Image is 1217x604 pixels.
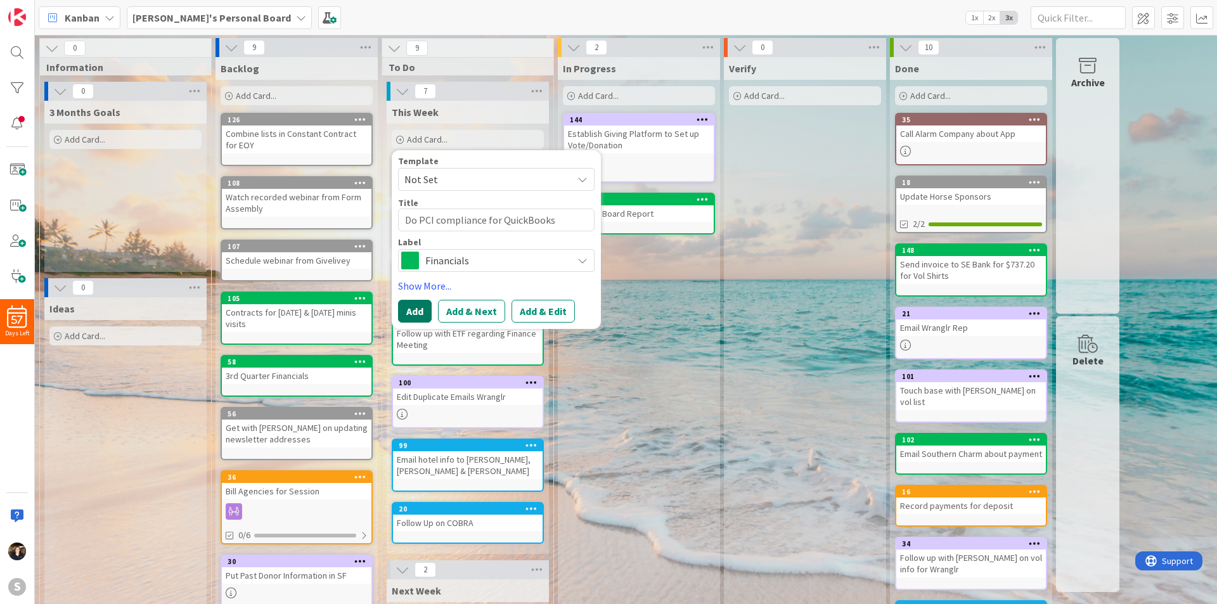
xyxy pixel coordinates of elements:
div: Bill Agencies for Session [222,483,371,499]
div: 21Email Wranglr Rep [896,308,1046,336]
img: Visit kanbanzone.com [8,8,26,26]
div: Get with [PERSON_NAME] on updating newsletter addresses [222,420,371,447]
div: 57 [570,195,714,204]
div: 16Record payments for deposit [896,486,1046,514]
span: Kanban [65,10,100,25]
span: 0 [752,40,773,55]
span: 0 [72,84,94,99]
div: Put Past Donor Information in SF [222,567,371,584]
div: 20 [399,504,543,513]
span: In Progress [563,62,616,75]
div: Touch base with [PERSON_NAME] on vol list [896,382,1046,410]
div: 57 [564,194,714,205]
span: 2/2 [913,217,925,231]
div: 35 [902,115,1046,124]
div: 100 [393,377,543,389]
div: 102Email Southern Charm about payment [896,434,1046,462]
div: 99 [399,441,543,450]
div: 107Schedule webinar from Givelivey [222,241,371,269]
span: Add Card... [910,90,951,101]
div: Record payments for deposit [896,498,1046,514]
span: 2x [983,11,1000,24]
div: Email Wranglr Rep [896,319,1046,336]
button: Add [398,300,432,323]
div: October Board Report [564,205,714,222]
span: Information [46,61,195,74]
label: Title [398,197,418,209]
div: Establish Giving Platform to Set up Vote/Donation [564,125,714,153]
div: 30 [222,556,371,567]
div: 108 [222,177,371,189]
span: Add Card... [407,134,448,145]
span: Add Card... [65,134,105,145]
div: 34 [902,539,1046,548]
button: Add & Next [438,300,505,323]
span: 0 [64,41,86,56]
div: Send invoice to SE Bank for $737.20 for Vol Shirts [896,256,1046,284]
textarea: Do PCI compliance for QuickBooks [398,209,595,231]
div: 16 [902,487,1046,496]
div: Follow Up on COBRA [393,515,543,531]
div: 34 [896,538,1046,549]
span: 2 [586,40,607,55]
div: 108Watch recorded webinar from Form Assembly [222,177,371,217]
div: 105 [228,294,371,303]
span: 0 [72,280,94,295]
div: 105Contracts for [DATE] & [DATE] minis visits [222,293,371,332]
div: 148Send invoice to SE Bank for $737.20 for Vol Shirts [896,245,1046,284]
div: 36Bill Agencies for Session [222,472,371,499]
div: 101Touch base with [PERSON_NAME] on vol list [896,371,1046,410]
div: 18Update Horse Sponsors [896,177,1046,205]
span: 57 [11,316,23,324]
span: 10 [918,40,939,55]
div: 144 [570,115,714,124]
div: Call Alarm Company about App [896,125,1046,142]
div: Delete [1072,353,1104,368]
span: 1x [966,11,983,24]
div: 35 [896,114,1046,125]
div: 20Follow Up on COBRA [393,503,543,531]
span: Label [398,238,421,247]
span: 0/6 [238,529,250,542]
div: 56 [228,409,371,418]
div: 57October Board Report [564,194,714,222]
span: Ideas [49,302,75,315]
div: 58 [222,356,371,368]
div: 16 [896,486,1046,498]
div: 103Follow up with ETF regarding Finance Meeting [393,314,543,353]
div: Watch recorded webinar from Form Assembly [222,189,371,217]
span: 2 [415,562,436,577]
div: 58 [228,357,371,366]
span: Financials [425,252,566,269]
span: 9 [406,41,428,56]
div: 56Get with [PERSON_NAME] on updating newsletter addresses [222,408,371,447]
div: Edit Duplicate Emails Wranglr [393,389,543,405]
span: Verify [729,62,756,75]
div: 126Combine lists in Constant Contract for EOY [222,114,371,153]
div: 21 [902,309,1046,318]
div: 20 [393,503,543,515]
div: 148 [902,246,1046,255]
span: This Week [392,106,439,119]
div: 100 [399,378,543,387]
span: Next Week [392,584,441,597]
span: Template [398,157,439,165]
div: 105 [222,293,371,304]
span: Done [895,62,919,75]
div: 99Email hotel info to [PERSON_NAME], [PERSON_NAME] & [PERSON_NAME] [393,440,543,479]
div: Follow up with ETF regarding Finance Meeting [393,325,543,353]
img: KS [8,543,26,560]
div: Email Southern Charm about payment [896,446,1046,462]
input: Quick Filter... [1031,6,1126,29]
div: 101 [902,372,1046,381]
span: Add Card... [65,330,105,342]
div: 3rd Quarter Financials [222,368,371,384]
div: 144 [564,114,714,125]
div: Combine lists in Constant Contract for EOY [222,125,371,153]
div: Schedule webinar from Givelivey [222,252,371,269]
div: 99 [393,440,543,451]
span: To Do [389,61,538,74]
div: 583rd Quarter Financials [222,356,371,384]
span: 7 [415,84,436,99]
div: 34Follow up with [PERSON_NAME] on vol info for Wranglr [896,538,1046,577]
